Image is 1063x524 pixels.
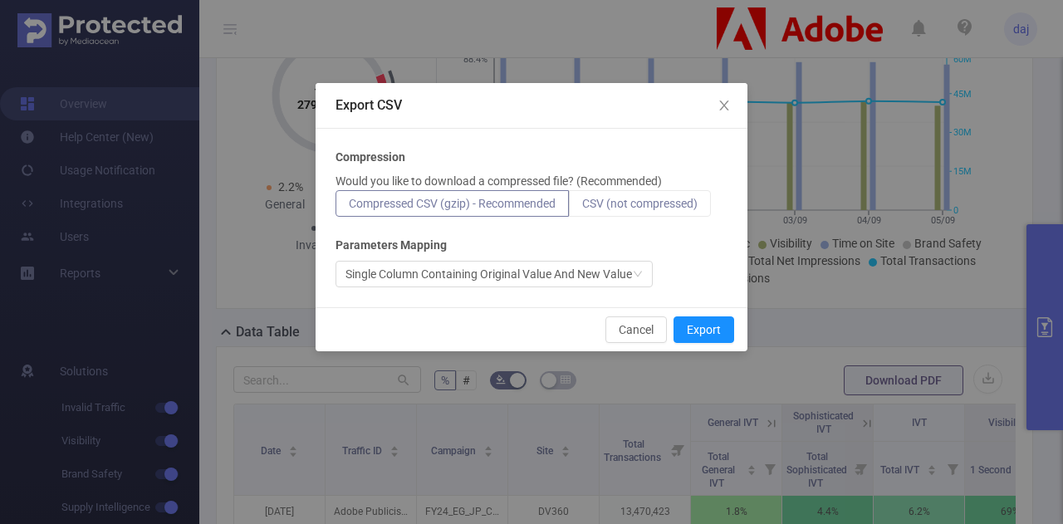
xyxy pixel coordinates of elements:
button: Cancel [605,316,667,343]
button: Close [701,83,747,130]
div: Single Column Containing Original Value And New Value [345,262,632,286]
b: Compression [336,149,405,166]
span: CSV (not compressed) [582,197,698,210]
b: Parameters Mapping [336,237,447,254]
button: Export [674,316,734,343]
i: icon: close [718,99,731,112]
i: icon: down [633,269,643,281]
span: Compressed CSV (gzip) - Recommended [349,197,556,210]
div: Export CSV [336,96,727,115]
p: Would you like to download a compressed file? (Recommended) [336,173,662,190]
